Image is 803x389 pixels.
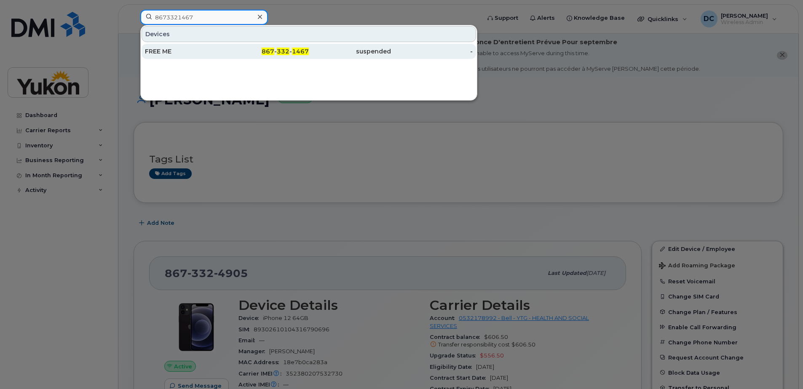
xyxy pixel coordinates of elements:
[391,47,473,56] div: -
[262,48,274,55] span: 867
[227,47,309,56] div: - -
[142,44,476,59] a: FREE ME867-332-1467suspended-
[309,47,391,56] div: suspended
[142,26,476,42] div: Devices
[292,48,309,55] span: 1467
[277,48,289,55] span: 332
[145,47,227,56] div: FREE ME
